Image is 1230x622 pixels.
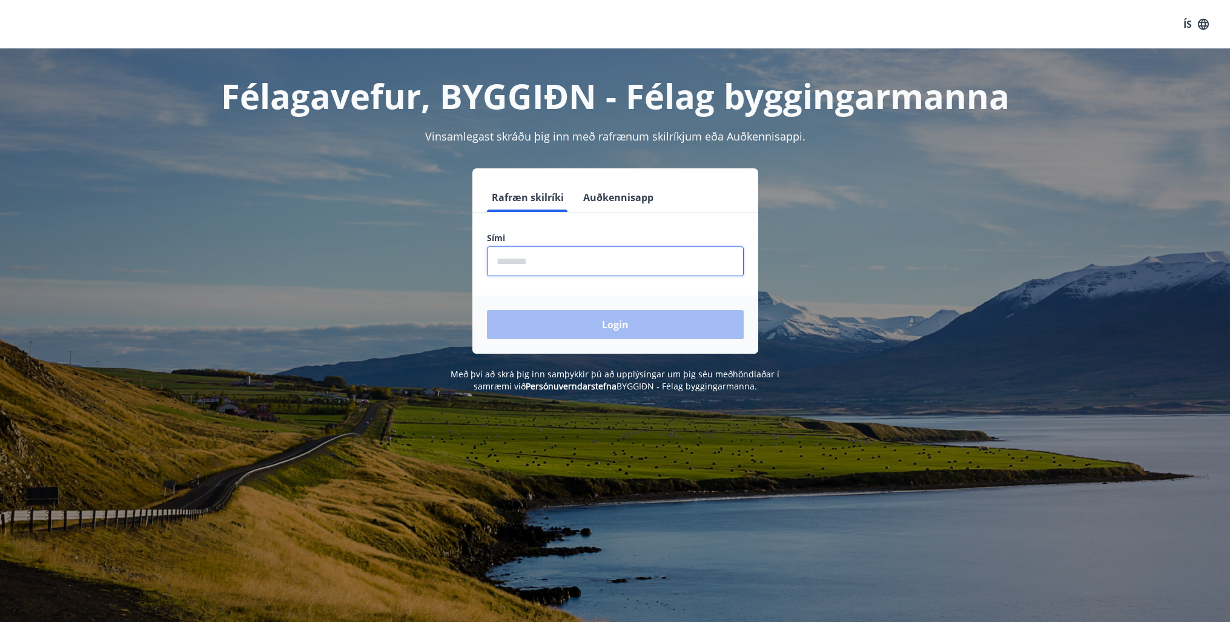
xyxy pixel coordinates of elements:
button: Auðkennisapp [578,183,658,212]
button: ÍS [1177,13,1215,35]
label: Sími [487,232,744,244]
span: Með því að skrá þig inn samþykkir þú að upplýsingar um þig séu meðhöndlaðar í samræmi við BYGGIÐN... [451,368,779,392]
span: Vinsamlegast skráðu þig inn með rafrænum skilríkjum eða Auðkennisappi. [425,129,805,144]
button: Rafræn skilríki [487,183,569,212]
a: Persónuverndarstefna [526,380,617,392]
h1: Félagavefur, BYGGIÐN - Félag byggingarmanna [194,73,1037,119]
